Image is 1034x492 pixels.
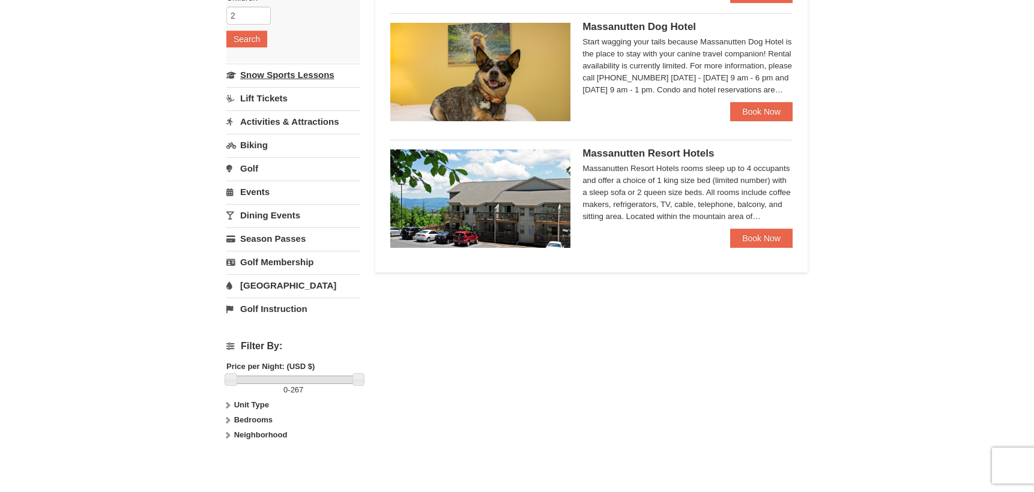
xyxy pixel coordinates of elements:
strong: Price per Night: (USD $) [226,362,315,371]
button: Search [226,31,267,47]
a: Snow Sports Lessons [226,64,360,86]
img: 27428181-5-81c892a3.jpg [390,23,570,121]
div: Start wagging your tails because Massanutten Dog Hotel is the place to stay with your canine trav... [582,36,793,96]
div: Massanutten Resort Hotels rooms sleep up to 4 occupants and offer a choice of 1 king size bed (li... [582,163,793,223]
a: Lift Tickets [226,87,360,109]
strong: Unit Type [234,400,269,409]
span: 0 [283,385,288,394]
span: 267 [291,385,304,394]
a: [GEOGRAPHIC_DATA] [226,274,360,296]
label: - [226,384,360,396]
a: Golf [226,157,360,179]
a: Season Passes [226,227,360,250]
a: Book Now [730,229,793,248]
a: Golf Membership [226,251,360,273]
a: Events [226,181,360,203]
a: Golf Instruction [226,298,360,320]
a: Book Now [730,102,793,121]
span: Massanutten Resort Hotels [582,148,714,159]
a: Activities & Attractions [226,110,360,133]
strong: Neighborhood [234,430,288,439]
span: Massanutten Dog Hotel [582,21,696,32]
strong: Bedrooms [234,415,273,424]
a: Biking [226,134,360,156]
img: 19219026-1-e3b4ac8e.jpg [390,149,570,248]
h4: Filter By: [226,341,360,352]
a: Dining Events [226,204,360,226]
